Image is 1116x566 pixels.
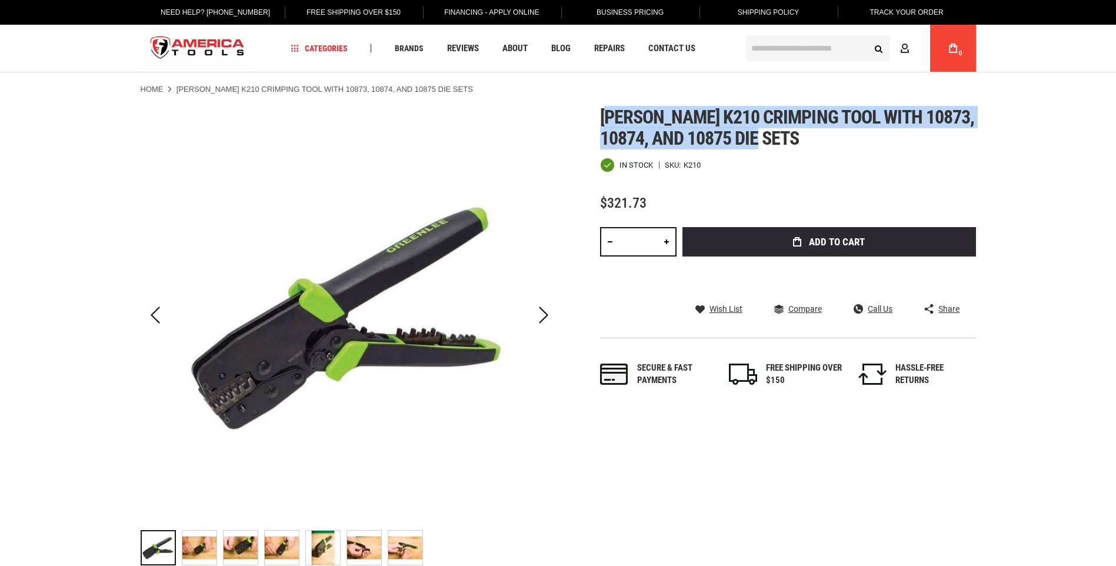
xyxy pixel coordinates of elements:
[682,227,976,257] button: Add to Cart
[442,41,484,56] a: Reviews
[395,44,424,52] span: Brands
[546,41,576,56] a: Blog
[680,260,978,294] iframe: Secure express checkout frame
[389,41,429,56] a: Brands
[766,362,842,387] div: FREE SHIPPING OVER $150
[643,41,701,56] a: Contact Us
[176,85,473,94] strong: [PERSON_NAME] K210 CRIMPING TOOL WITH 10873, 10874, AND 10875 DIE SETS
[895,362,972,387] div: HASSLE-FREE RETURNS
[729,364,757,385] img: shipping
[868,305,892,313] span: Call Us
[600,106,975,149] span: [PERSON_NAME] k210 crimping tool with 10873, 10874, and 10875 die sets
[529,106,558,524] div: Next
[938,305,960,313] span: Share
[224,531,258,565] img: GREENLEE K210 CRIMPING TOOL WITH 10873, 10874, AND 10875 DIE SETS
[141,106,558,524] img: GREENLEE K210 CRIMPING TOOL WITH 10873, 10874, AND 10875 DIE SETS
[497,41,533,56] a: About
[388,531,422,565] img: GREENLEE K210 CRIMPING TOOL WITH 10873, 10874, AND 10875 DIE SETS
[141,26,255,71] a: store logo
[774,304,822,314] a: Compare
[265,531,299,565] img: GREENLEE K210 CRIMPING TOOL WITH 10873, 10874, AND 10875 DIE SETS
[306,531,340,565] img: GREENLEE K210 CRIMPING TOOL WITH 10873, 10874, AND 10875 DIE SETS
[695,304,742,314] a: Wish List
[738,8,799,16] span: Shipping Policy
[141,26,255,71] img: America Tools
[619,161,653,169] span: In stock
[868,37,890,59] button: Search
[684,161,701,169] div: K210
[809,237,865,247] span: Add to Cart
[291,44,348,52] span: Categories
[594,44,625,53] span: Repairs
[942,25,964,72] a: 0
[648,44,695,53] span: Contact Us
[858,364,887,385] img: returns
[182,531,216,565] img: GREENLEE K210 CRIMPING TOOL WITH 10873, 10874, AND 10875 DIE SETS
[502,44,528,53] span: About
[959,50,962,56] span: 0
[709,305,742,313] span: Wish List
[854,304,892,314] a: Call Us
[600,195,647,211] span: $321.73
[551,44,571,53] span: Blog
[788,305,822,313] span: Compare
[637,362,714,387] div: Secure & fast payments
[665,161,684,169] strong: SKU
[600,364,628,385] img: payments
[141,106,170,524] div: Previous
[286,41,353,56] a: Categories
[141,84,164,95] a: Home
[347,531,381,565] img: GREENLEE K210 CRIMPING TOOL WITH 10873, 10874, AND 10875 DIE SETS
[447,44,479,53] span: Reviews
[589,41,630,56] a: Repairs
[600,158,653,172] div: Availability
